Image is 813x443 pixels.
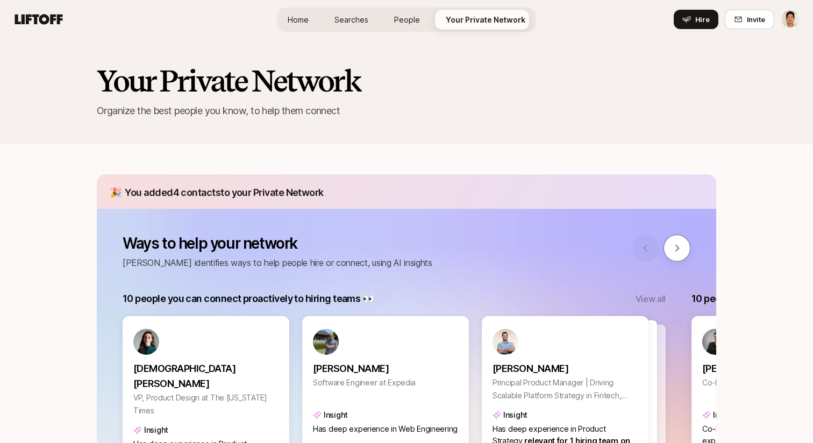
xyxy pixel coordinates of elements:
[493,376,638,402] p: Principal Product Manager | Driving Scalable Platform Strategy in Fintech, Title & Escrow, and Lo...
[110,185,708,200] p: 🎉 You added 4 contacts to your Private Network
[503,409,527,421] p: Insight
[781,10,800,29] button: Jeremy Chen
[313,329,339,355] img: cd23ed0e_26ec_4799_bcf5_a38a244b2d1a.jpg
[279,10,317,30] a: Home
[313,376,458,389] p: Software Engineer at Expedia
[386,10,429,30] a: People
[695,14,710,25] span: Hire
[123,256,432,270] p: [PERSON_NAME] identifies ways to help people hire or connect, using AI insights
[313,361,458,376] p: [PERSON_NAME]
[97,65,716,97] h2: Your Private Network
[334,14,368,25] span: Searches
[123,235,432,252] p: Ways to help your network
[326,10,377,30] a: Searches
[97,103,716,118] p: Organize the best people you know, to help them connect
[394,14,420,25] span: People
[313,355,458,376] a: [PERSON_NAME]
[313,424,458,434] span: Has deep experience in Web Engineering
[674,10,718,29] button: Hire
[446,14,525,25] span: Your Private Network
[324,409,348,421] p: Insight
[144,424,168,437] p: Insight
[437,10,534,30] a: Your Private Network
[493,361,638,376] p: [PERSON_NAME]
[133,361,279,391] p: [DEMOGRAPHIC_DATA][PERSON_NAME]
[133,391,279,417] p: VP, Product Design at The [US_STATE] Times
[133,355,279,391] a: [DEMOGRAPHIC_DATA][PERSON_NAME]
[636,292,666,306] button: View all
[493,355,638,376] a: [PERSON_NAME]
[702,329,728,355] img: 97a24c94_6119_4e2b_a827_7bb121b463b6.jpg
[133,329,159,355] img: 5a022ae2_e082_41a5_9f8f_c487eec942cc.jpg
[713,409,737,421] p: Insight
[493,329,518,355] img: 82b99ec7_6dbd_4ceb_9558_b55fd6403ece.jpg
[123,291,374,306] p: 10 people you can connect proactively to hiring teams 👀
[747,14,765,25] span: Invite
[288,14,309,25] span: Home
[725,10,774,29] button: Invite
[781,10,800,29] img: Jeremy Chen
